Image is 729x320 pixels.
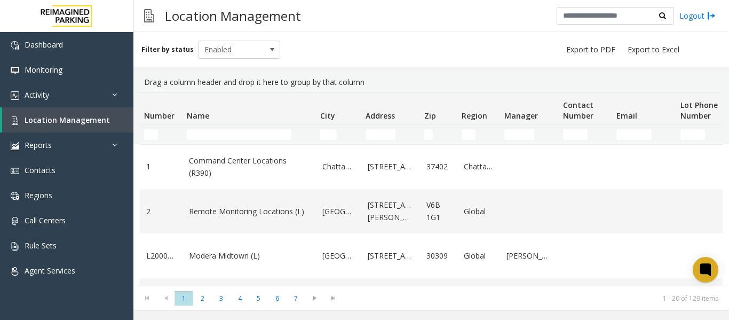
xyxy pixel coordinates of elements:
a: [STREET_ADDRESS][PERSON_NAME] [368,199,414,223]
span: Zip [424,111,436,121]
div: Drag a column header and drop it here to group by that column [140,72,723,92]
td: Zip Filter [420,125,457,144]
kendo-pager-info: 1 - 20 of 129 items [349,294,718,303]
span: Page 2 [193,291,212,306]
a: Location Management [2,107,133,132]
a: Global [464,206,494,217]
span: Go to the last page [326,294,340,302]
td: Region Filter [457,125,500,144]
span: Page 7 [287,291,305,306]
span: Rule Sets [25,240,57,251]
img: 'icon' [11,267,19,276]
span: Activity [25,90,49,100]
span: Monitoring [25,65,62,75]
a: V6B 1G1 [426,199,451,223]
td: Email Filter [612,125,676,144]
span: Manager [504,111,538,121]
span: Export to Excel [628,44,679,55]
img: 'icon' [11,41,19,50]
span: Go to the next page [305,291,324,306]
td: Number Filter [140,125,183,144]
span: Regions [25,190,52,200]
input: Address Filter [366,129,395,140]
span: Name [187,111,209,121]
a: 2 [146,206,176,217]
img: 'icon' [11,242,19,251]
span: Location Management [25,115,110,125]
img: 'icon' [11,217,19,225]
input: Contact Number Filter [563,129,588,140]
a: [GEOGRAPHIC_DATA] [322,206,355,217]
span: Contact Number [563,100,593,121]
input: Zip Filter [424,129,433,140]
td: Manager Filter [500,125,559,144]
span: Address [366,111,395,121]
span: Lot Phone Number [680,100,718,121]
a: Logout [679,10,716,21]
label: Filter by status [141,45,194,54]
a: Chattanooga [464,161,494,173]
input: Number Filter [144,129,158,140]
span: Reports [25,140,52,150]
a: [GEOGRAPHIC_DATA] [322,250,355,262]
td: City Filter [316,125,361,144]
span: Agent Services [25,266,75,276]
a: 1 [146,161,176,173]
span: Page 4 [231,291,249,306]
span: Page 1 [175,291,193,306]
span: Dashboard [25,40,63,50]
input: Lot Phone Number Filter [680,129,705,140]
input: Name Filter [187,129,291,140]
a: Modera Midtown (L) [189,250,310,262]
input: Region Filter [462,129,476,140]
span: Page 5 [249,291,268,306]
img: 'icon' [11,116,19,125]
span: Contacts [25,165,56,175]
span: Page 3 [212,291,231,306]
a: [PERSON_NAME] [506,250,552,262]
img: logout [707,10,716,21]
td: Contact Number Filter [559,125,612,144]
a: [STREET_ADDRESS] [368,250,414,262]
span: Email [616,111,637,121]
input: City Filter [320,129,337,140]
h3: Location Management [160,3,306,29]
span: Enabled [199,41,264,58]
button: Export to Excel [623,42,684,57]
span: Number [144,111,175,121]
a: Global [464,250,494,262]
span: Page 6 [268,291,287,306]
span: City [320,111,335,121]
input: Email Filter [616,129,652,140]
a: Chattanooga [322,161,355,173]
img: 'icon' [11,142,19,150]
a: Remote Monitoring Locations (L) [189,206,310,217]
img: 'icon' [11,66,19,75]
img: 'icon' [11,167,19,175]
span: Go to the next page [307,294,322,302]
input: Manager Filter [504,129,534,140]
div: Data table [133,92,729,286]
span: Export to PDF [566,44,615,55]
img: pageIcon [144,3,154,29]
a: Command Center Locations (R390) [189,155,310,179]
button: Export to PDF [562,42,620,57]
a: L20000500 [146,250,176,262]
span: Go to the last page [324,291,343,306]
a: [STREET_ADDRESS] [368,161,414,173]
td: Address Filter [361,125,420,144]
span: Region [462,111,487,121]
img: 'icon' [11,91,19,100]
a: 30309 [426,250,451,262]
a: 37402 [426,161,451,173]
span: Call Centers [25,215,66,225]
img: 'icon' [11,192,19,200]
td: Name Filter [183,125,316,144]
